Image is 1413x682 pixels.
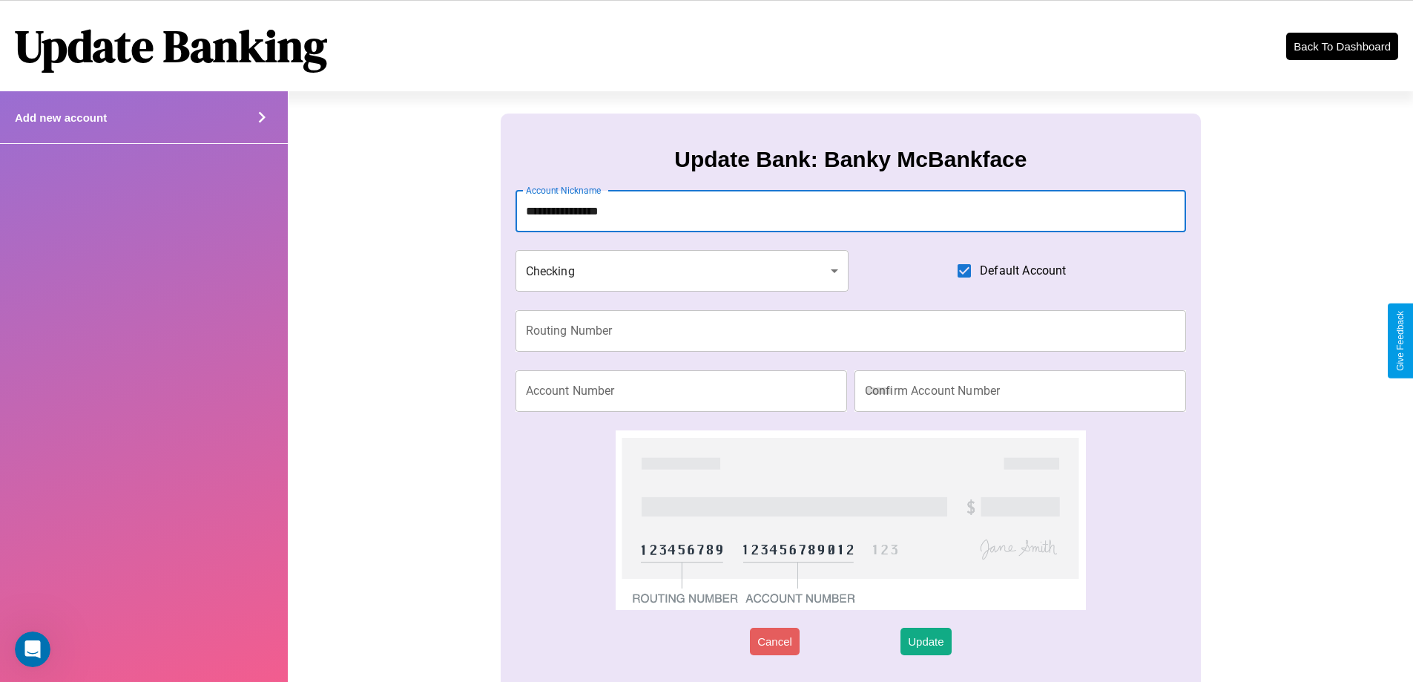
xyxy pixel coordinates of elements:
h3: Update Bank: Banky McBankface [674,147,1027,172]
button: Back To Dashboard [1286,33,1398,60]
iframe: Intercom live chat [15,632,50,667]
div: Checking [516,250,849,292]
span: Default Account [980,262,1066,280]
button: Cancel [750,628,800,655]
label: Account Nickname [526,184,602,197]
img: check [616,430,1085,610]
h4: Add new account [15,111,107,124]
button: Update [900,628,951,655]
h1: Update Banking [15,16,327,76]
div: Give Feedback [1395,311,1406,371]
